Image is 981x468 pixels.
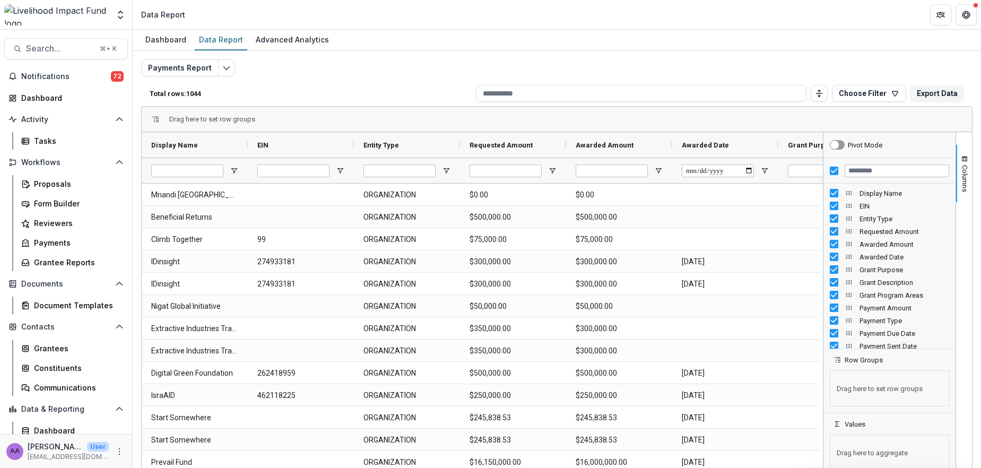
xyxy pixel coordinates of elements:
div: Reviewers [34,218,119,229]
span: Extractive Industries Transparency Initiative (EITI) [151,318,238,340]
div: Awarded Amount Column [823,238,956,250]
div: Pivot Mode [848,141,882,149]
span: Entity Type [363,141,399,149]
span: Climb Together [151,229,238,250]
span: $500,000.00 [576,206,663,228]
div: Grantees [34,343,119,354]
button: Open Filter Menu [230,167,238,175]
button: Notifications72 [4,68,128,85]
a: Document Templates [17,297,128,314]
span: $50,000.00 [470,296,557,317]
div: Communications [34,382,119,393]
div: Row Groups [823,364,956,413]
button: Edit selected report [218,59,235,76]
span: $300,000.00 [576,318,663,340]
input: Awarded Amount Filter Input [576,164,648,177]
a: Data Report [195,30,247,50]
span: $245,838.53 [470,407,557,429]
span: EIN [257,141,268,149]
span: Requested Amount [860,228,949,236]
span: Search... [26,44,93,54]
a: Dashboard [17,422,128,439]
div: Payments [34,237,119,248]
span: ORGANIZATION [363,385,450,406]
div: Dashboard [141,32,190,47]
div: Grant Program Areas Column [823,289,956,301]
span: Payment Amount [860,304,949,312]
span: $350,000.00 [470,318,557,340]
span: Contacts [21,323,111,332]
button: Open Filter Menu [548,167,557,175]
span: [DATE] [682,251,769,273]
span: Awarded Date [682,141,729,149]
a: Grantees [17,340,128,357]
span: ORGANIZATION [363,251,450,273]
a: Grantee Reports [17,254,128,271]
div: Aude Anquetil [10,448,20,455]
a: Payments [17,234,128,252]
a: Proposals [17,175,128,193]
span: ORGANIZATION [363,296,450,317]
img: Livelihood Impact Fund logo [4,4,109,25]
button: Choose Filter [832,85,906,102]
span: [DATE] [682,273,769,295]
span: Extractive Industries Transparency Initiative (EITI) [151,340,238,362]
span: Entity Type [860,215,949,223]
div: Row Groups [169,115,255,123]
p: Total rows: 1044 [150,90,472,98]
button: Open Activity [4,111,128,128]
span: Data & Reporting [21,405,111,414]
span: IDinsight [151,273,238,295]
span: Digital Green Foundation [151,362,238,384]
span: ORGANIZATION [363,206,450,228]
div: Awarded Date Column [823,250,956,263]
input: Entity Type Filter Input [363,164,436,177]
span: $245,838.53 [576,429,663,451]
span: Drag here to set row groups [169,115,255,123]
div: Payment Due Date Column [823,327,956,340]
button: Open Documents [4,275,128,292]
span: ORGANIZATION [363,229,450,250]
button: Export Data [910,85,964,102]
span: Awarded Amount [576,141,633,149]
span: Awarded Date [860,253,949,261]
input: Grant Purpose Filter Input [788,164,860,177]
div: Payment Amount Column [823,301,956,314]
nav: breadcrumb [137,7,189,22]
span: Awarded Amount [860,240,949,248]
div: Requested Amount Column [823,225,956,238]
span: Beneficial Returns [151,206,238,228]
span: Columns [961,165,969,192]
a: Communications [17,379,128,396]
button: Search... [4,38,128,59]
div: Document Templates [34,300,119,311]
span: $50,000.00 [576,296,663,317]
a: Form Builder [17,195,128,212]
span: [DATE] [682,385,769,406]
span: ORGANIZATION [363,273,450,295]
div: Data Report [141,9,185,20]
span: ORGANIZATION [363,429,450,451]
span: 274933181 [257,251,344,273]
a: Reviewers [17,214,128,232]
input: Awarded Date Filter Input [682,164,754,177]
div: Payment Type Column [823,314,956,327]
span: Payment Due Date [860,330,949,337]
span: $500,000.00 [576,362,663,384]
input: EIN Filter Input [257,164,329,177]
span: Start Somewhere [151,429,238,451]
a: Dashboard [141,30,190,50]
span: $75,000.00 [576,229,663,250]
span: [DATE] [682,429,769,451]
span: ORGANIZATION [363,318,450,340]
button: Open Contacts [4,318,128,335]
a: Advanced Analytics [251,30,333,50]
span: $0.00 [576,184,663,206]
button: Toggle auto height [811,85,828,102]
span: $500,000.00 [470,206,557,228]
span: $300,000.00 [576,251,663,273]
div: Advanced Analytics [251,32,333,47]
span: Values [845,420,865,428]
a: Constituents [17,359,128,377]
div: Constituents [34,362,119,374]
